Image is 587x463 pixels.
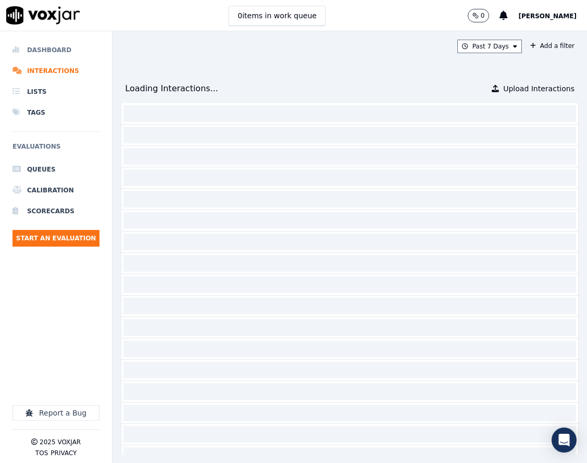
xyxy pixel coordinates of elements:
a: Scorecards [13,201,99,222]
button: 0 [468,9,500,22]
button: 0items in work queue [229,6,326,26]
p: 2025 Voxjar [40,438,81,446]
button: Privacy [51,449,77,457]
span: [PERSON_NAME] [518,13,577,20]
a: Dashboard [13,40,99,60]
h6: Evaluations [13,140,99,159]
button: Add a filter [526,40,579,52]
a: Queues [13,159,99,180]
button: TOS [35,449,48,457]
img: voxjar logo [6,6,80,25]
button: Report a Bug [13,405,99,421]
button: Upload Interactions [492,83,574,94]
button: [PERSON_NAME] [518,9,587,22]
a: Lists [13,81,99,102]
a: Calibration [13,180,99,201]
div: Open Intercom Messenger [552,428,577,453]
a: Interactions [13,60,99,81]
button: Past 7 Days [457,40,522,53]
button: 0 [468,9,490,22]
button: Start an Evaluation [13,230,99,247]
a: Tags [13,102,99,123]
p: 0 [481,11,485,20]
div: Loading Interactions... [125,82,218,95]
span: Upload Interactions [503,83,574,94]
